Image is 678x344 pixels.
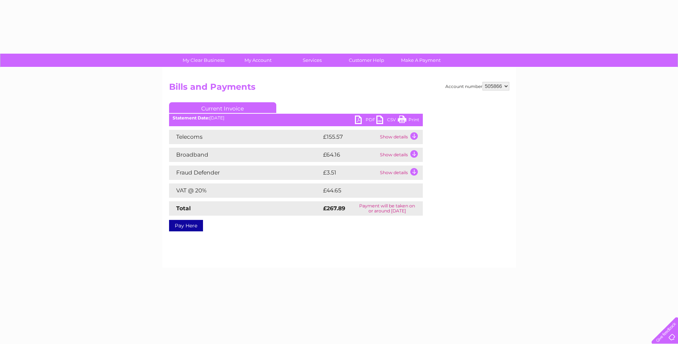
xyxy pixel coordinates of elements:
[321,183,409,198] td: £44.65
[283,54,342,67] a: Services
[352,201,422,216] td: Payment will be taken on or around [DATE]
[378,130,423,144] td: Show details
[376,116,398,126] a: CSV
[355,116,376,126] a: PDF
[321,166,378,180] td: £3.51
[378,166,423,180] td: Show details
[169,82,509,95] h2: Bills and Payments
[398,116,419,126] a: Print
[169,220,203,231] a: Pay Here
[337,54,396,67] a: Customer Help
[321,130,378,144] td: £155.57
[169,183,321,198] td: VAT @ 20%
[391,54,450,67] a: Make A Payment
[174,54,233,67] a: My Clear Business
[169,102,276,113] a: Current Invoice
[176,205,191,212] strong: Total
[169,148,321,162] td: Broadband
[173,115,209,121] b: Statement Date:
[445,82,509,90] div: Account number
[169,130,321,144] td: Telecoms
[169,166,321,180] td: Fraud Defender
[228,54,287,67] a: My Account
[323,205,345,212] strong: £267.89
[169,116,423,121] div: [DATE]
[378,148,423,162] td: Show details
[321,148,378,162] td: £64.16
